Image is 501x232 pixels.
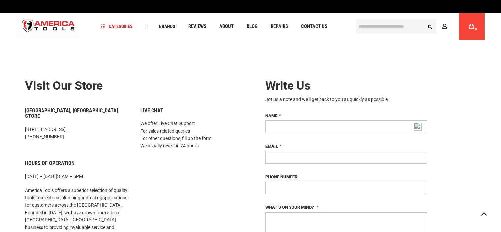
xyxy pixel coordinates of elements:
[265,205,314,210] span: What’s on your mind?
[265,79,311,93] span: Write Us
[25,160,130,166] h6: Hours of Operation
[265,174,297,179] span: Phone Number
[101,24,133,29] span: Categories
[25,173,130,180] p: [DATE] – [DATE]: 8AM – 5PM
[25,126,130,141] p: [STREET_ADDRESS], [PHONE_NUMBER]
[216,22,237,31] a: About
[140,108,246,114] h6: Live Chat
[25,80,246,93] h2: Visit our store
[25,108,130,119] h6: [GEOGRAPHIC_DATA], [GEOGRAPHIC_DATA] Store
[244,22,261,31] a: Blog
[298,22,330,31] a: Contact Us
[98,22,136,31] a: Categories
[271,24,288,29] span: Repairs
[268,22,291,31] a: Repairs
[156,22,178,31] a: Brands
[188,24,206,29] span: Reviews
[140,120,246,149] p: We offer Live Chat Support For sales-related queries For other questions, fill up the form. We us...
[265,144,278,149] span: Email
[17,14,81,39] img: America Tools
[424,20,436,33] button: Search
[475,27,477,31] span: 0
[185,22,209,31] a: Reviews
[465,13,478,40] a: 0
[414,123,422,131] img: npw-badge-icon-locked.svg
[301,24,327,29] span: Contact Us
[265,96,427,103] div: Jot us a note and we’ll get back to you as quickly as possible.
[159,24,175,29] span: Brands
[88,195,102,200] a: testing
[61,195,80,200] a: plumbing
[219,24,234,29] span: About
[247,24,258,29] span: Blog
[265,113,277,118] span: Name
[42,195,60,200] a: electrical
[17,14,81,39] a: store logo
